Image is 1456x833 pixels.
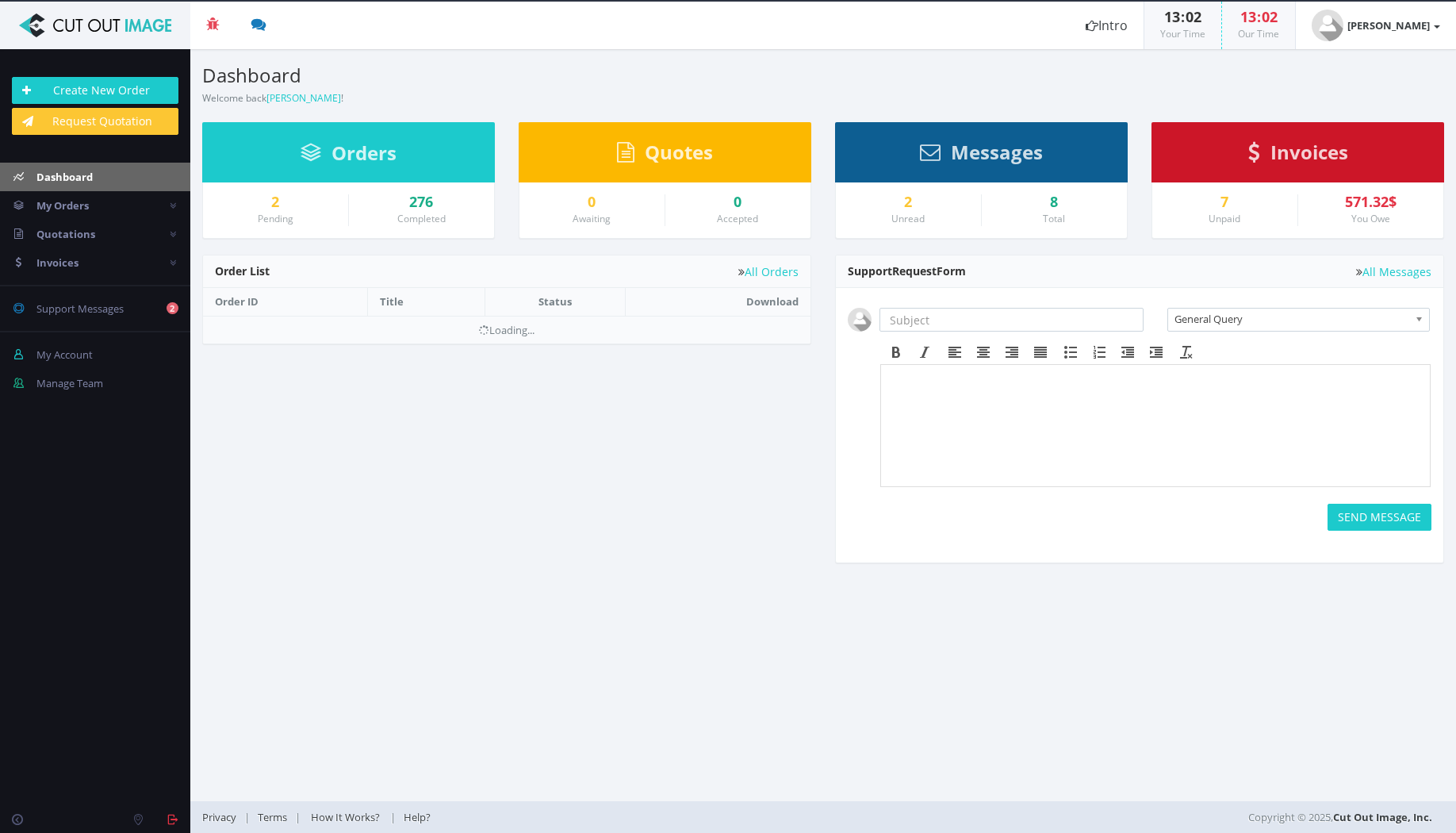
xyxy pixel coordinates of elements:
[891,212,925,225] small: Unread
[994,194,1116,210] div: 8
[36,301,124,316] span: Support Messages
[202,65,811,86] h3: Dashboard
[36,227,95,241] span: Quotations
[301,810,390,824] a: How It Works?
[266,91,341,105] a: [PERSON_NAME]
[396,810,439,824] a: Help?
[202,801,1030,833] div: | | |
[36,170,93,184] span: Dashboard
[645,139,713,165] span: Quotes
[617,148,713,163] a: Quotes
[1174,309,1408,329] span: General Query
[1180,7,1186,26] span: :
[397,212,446,225] small: Completed
[1296,2,1456,49] a: [PERSON_NAME]
[1186,7,1201,26] span: 02
[203,288,367,316] th: Order ID
[311,810,380,824] span: How It Works?
[1209,212,1240,225] small: Unpaid
[167,302,178,314] b: 2
[1164,194,1285,210] a: 7
[36,198,89,213] span: My Orders
[361,194,483,210] a: 276
[36,255,79,270] span: Invoices
[882,342,910,363] div: Bold
[1043,212,1065,225] small: Total
[12,108,178,135] a: Request Quotation
[1356,266,1431,278] a: All Messages
[848,308,872,332] img: user_default.jpg
[1056,342,1085,363] div: Bullet list
[969,342,998,363] div: Align center
[1240,7,1256,26] span: 13
[848,194,969,210] a: 2
[215,194,336,210] a: 2
[1262,7,1278,26] span: 02
[1164,7,1180,26] span: 13
[331,140,397,166] span: Orders
[920,148,1043,163] a: Messages
[1256,7,1262,26] span: :
[892,263,937,278] span: Request
[36,376,103,390] span: Manage Team
[367,288,485,316] th: Title
[1142,342,1171,363] div: Increase indent
[1351,212,1390,225] small: You Owe
[738,266,799,278] a: All Orders
[1085,342,1113,363] div: Numbered list
[1310,194,1432,210] div: 571.32$
[998,342,1026,363] div: Align right
[531,194,653,210] a: 0
[1333,810,1432,824] a: Cut Out Image, Inc.
[202,91,343,105] small: Welcome back !
[1070,2,1144,49] a: Intro
[12,77,178,104] a: Create New Order
[485,288,625,316] th: Status
[12,13,178,37] img: Cut Out Image
[1248,809,1432,825] span: Copyright © 2025,
[625,288,810,316] th: Download
[1328,504,1431,531] button: SEND MESSAGE
[951,139,1043,165] span: Messages
[1312,10,1343,41] img: user_default.jpg
[215,263,270,278] span: Order List
[910,342,939,363] div: Italic
[1026,342,1055,363] div: Justify
[36,347,93,362] span: My Account
[881,365,1430,486] iframe: Rich Text Area. Press ALT-F9 for menu. Press ALT-F10 for toolbar. Press ALT-0 for help
[1270,139,1348,165] span: Invoices
[1347,18,1430,33] strong: [PERSON_NAME]
[1113,342,1142,363] div: Decrease indent
[301,149,397,163] a: Orders
[848,263,966,278] span: Support Form
[879,308,1144,332] input: Subject
[941,342,969,363] div: Align left
[203,316,810,344] td: Loading...
[677,194,799,210] a: 0
[573,212,611,225] small: Awaiting
[1160,27,1205,40] small: Your Time
[258,212,293,225] small: Pending
[1172,342,1201,363] div: Clear formatting
[1238,27,1279,40] small: Our Time
[250,810,295,824] a: Terms
[202,810,244,824] a: Privacy
[1248,148,1348,163] a: Invoices
[717,212,758,225] small: Accepted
